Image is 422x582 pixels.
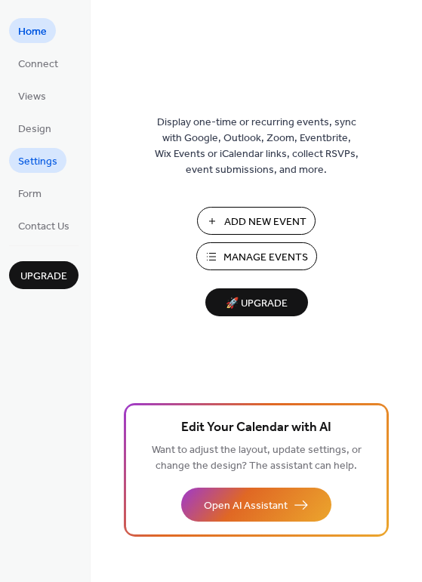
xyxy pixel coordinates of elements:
a: Design [9,115,60,140]
button: Upgrade [9,261,79,289]
button: Open AI Assistant [181,488,331,522]
span: Display one-time or recurring events, sync with Google, Outlook, Zoom, Eventbrite, Wix Events or ... [155,115,359,178]
span: Views [18,89,46,105]
span: Want to adjust the layout, update settings, or change the design? The assistant can help. [152,440,362,476]
a: Form [9,180,51,205]
span: Settings [18,154,57,170]
a: Home [9,18,56,43]
button: 🚀 Upgrade [205,288,308,316]
span: Home [18,24,47,40]
span: 🚀 Upgrade [214,294,299,314]
a: Settings [9,148,66,173]
span: Upgrade [20,269,67,285]
span: Connect [18,57,58,72]
button: Manage Events [196,242,317,270]
span: Open AI Assistant [204,498,288,514]
button: Add New Event [197,207,316,235]
a: Contact Us [9,213,79,238]
span: Manage Events [223,250,308,266]
a: Connect [9,51,67,75]
span: Contact Us [18,219,69,235]
a: Views [9,83,55,108]
span: Design [18,122,51,137]
span: Form [18,186,42,202]
span: Add New Event [224,214,306,230]
span: Edit Your Calendar with AI [181,417,331,439]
